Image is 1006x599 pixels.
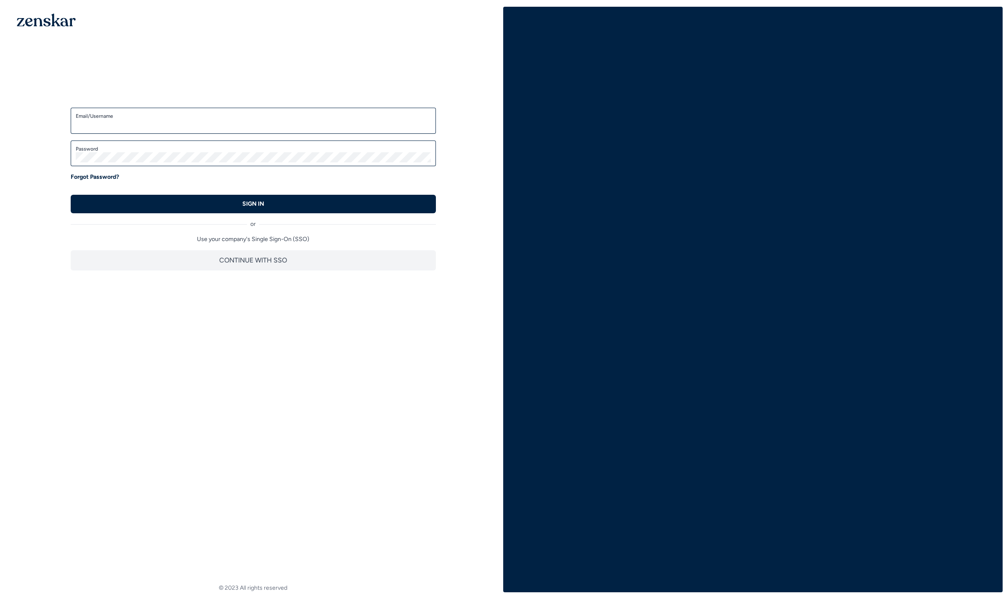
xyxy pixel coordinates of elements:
[242,200,264,208] p: SIGN IN
[17,13,76,27] img: 1OGAJ2xQqyY4LXKgY66KYq0eOWRCkrZdAb3gUhuVAqdWPZE9SRJmCz+oDMSn4zDLXe31Ii730ItAGKgCKgCCgCikA4Av8PJUP...
[71,235,436,244] p: Use your company's Single Sign-On (SSO)
[71,195,436,213] button: SIGN IN
[71,250,436,270] button: CONTINUE WITH SSO
[71,213,436,228] div: or
[3,584,503,592] footer: © 2023 All rights reserved
[76,146,431,152] label: Password
[71,173,119,181] a: Forgot Password?
[76,113,431,119] label: Email/Username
